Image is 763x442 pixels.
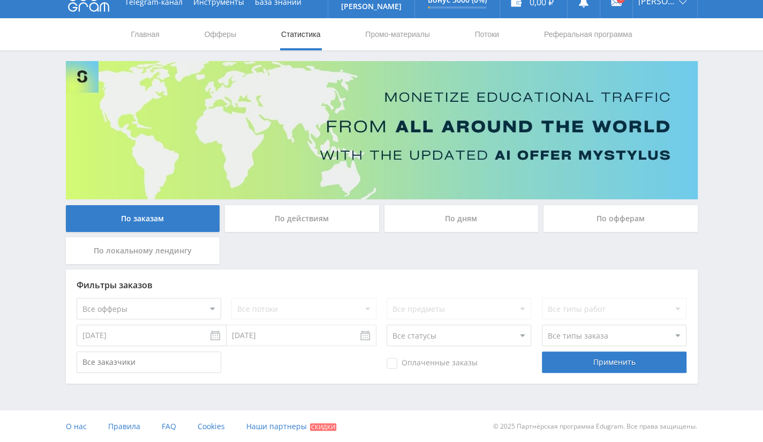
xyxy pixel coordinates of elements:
a: Потоки [473,18,500,50]
div: Фильтры заказов [77,280,687,290]
span: Cookies [198,421,225,431]
span: О нас [66,421,87,431]
a: Реферальная программа [543,18,633,50]
a: Промо-материалы [364,18,430,50]
span: Наши партнеры [246,421,307,431]
div: По заказам [66,205,220,232]
div: По действиям [225,205,379,232]
img: Banner [66,61,698,199]
div: Применить [542,351,686,373]
a: Статистика [280,18,322,50]
p: [PERSON_NAME] [341,2,402,11]
span: Правила [108,421,140,431]
div: По локальному лендингу [66,237,220,264]
span: FAQ [162,421,176,431]
div: По офферам [543,205,698,232]
div: По дням [384,205,539,232]
span: Оплаченные заказы [387,358,478,369]
input: Все заказчики [77,351,221,373]
a: Главная [130,18,161,50]
span: Скидки [310,423,336,431]
a: Офферы [203,18,238,50]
